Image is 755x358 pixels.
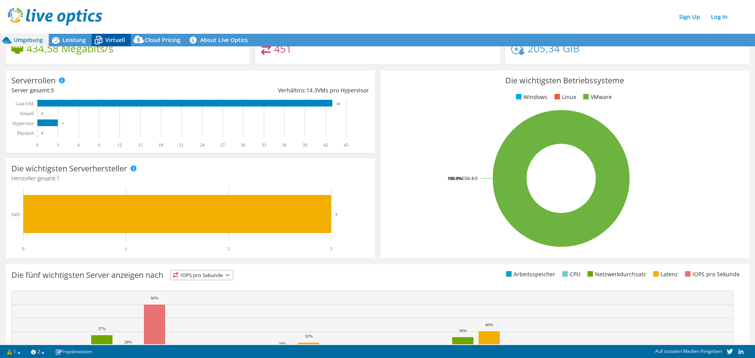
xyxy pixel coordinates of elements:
h3: Serverrollen [11,76,55,85]
span: 14.3 [306,86,317,94]
text: 2 [227,246,230,252]
text: 26% [278,341,286,346]
h4: 451 [274,44,292,53]
span: Leistung [63,36,86,44]
a: Sign Up [675,11,704,22]
span: Cloud Pricing [145,36,180,44]
li: Latenz [651,270,678,279]
text: 0 [41,131,43,135]
h4: 434,58 Megabits/s [26,44,113,53]
text: 28% [124,340,132,344]
li: IOPS pro Sekunde [683,270,740,279]
span: Virtuell [105,36,125,44]
span: IOPS pro Sekunde [171,270,233,280]
text: 6 [77,142,80,148]
text: Physisch [17,130,34,136]
li: Linux [552,93,576,101]
text: Hypervisor [13,121,34,126]
text: 30 [241,142,245,148]
h4: Hersteller gesamt: [11,174,369,183]
h4: 205,34 GiB [528,44,580,53]
li: Windows [514,93,547,101]
text: 1 [125,246,127,252]
tspan: ESXi 8.0 [462,175,477,181]
text: Virtuell [19,111,34,116]
div: Verhältnis: VMs pro Hypervisor [190,86,368,95]
text: 43 [337,102,341,106]
text: 15 [138,142,143,148]
tspan: 100.0% [447,175,462,181]
div: Server gesamt: [11,86,190,95]
text: 32% [305,334,313,338]
text: 18 [158,142,163,148]
text: Dell [11,212,20,217]
a: Log In [707,11,731,22]
text: 45 [344,142,348,148]
h3: Die wichtigsten Betriebssysteme [386,76,744,85]
text: 33 [261,142,266,148]
text: 36 [282,142,287,148]
text: 0 [22,246,24,252]
a: 2 [26,347,50,356]
h3: Die wichtigsten Serverhersteller [11,164,127,173]
a: 1 [2,347,26,356]
a: About Live Optics [186,34,254,46]
text: 3 [62,121,64,125]
img: live_optics_svg.svg [8,8,102,26]
span: 3 [51,86,54,94]
span: Auf sozialen Medien freigeben [655,348,722,354]
li: CPU [560,270,580,279]
li: Arbeitsspeicher [504,270,555,279]
text: 36% [459,328,467,333]
text: 12 [117,142,122,148]
text: 3 [335,212,337,217]
text: 27 [220,142,225,148]
text: 0 [36,142,39,148]
text: 42 [323,142,328,148]
span: 1 [57,174,60,182]
text: 39 [302,142,307,148]
text: 21 [179,142,184,148]
text: 24 [200,142,204,148]
text: 9 [98,142,100,148]
span: Umgebung [14,36,43,44]
text: 40% [485,322,493,327]
text: 3 [57,142,59,148]
text: 0 [41,112,43,116]
text: 60% [151,296,158,300]
li: Netzwerkdurchsatz [586,270,646,279]
a: Projektnotizen [50,347,98,356]
li: VMware [581,93,612,101]
text: 37% [98,326,106,331]
text: Gast-VM [16,101,34,106]
text: 3 [330,246,332,252]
